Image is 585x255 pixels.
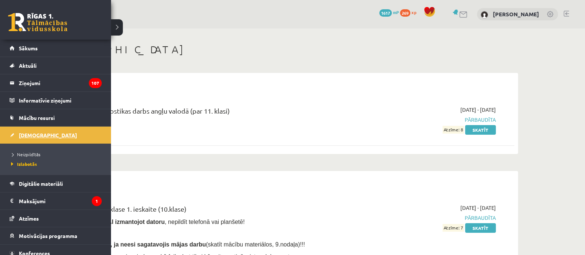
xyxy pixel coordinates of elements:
a: Neizpildītās [9,151,104,158]
a: Ziņojumi107 [10,74,102,91]
a: Skatīt [465,223,496,233]
span: Aktuāli [19,62,37,69]
span: Digitālie materiāli [19,180,63,187]
span: 269 [400,9,410,17]
span: Mācību resursi [19,114,55,121]
span: [DATE] - [DATE] [460,106,496,114]
i: 1 [92,196,102,206]
a: Sākums [10,40,102,57]
a: Rīgas 1. Tālmācības vidusskola [8,13,67,31]
span: Motivācijas programma [19,232,77,239]
span: mP [393,9,399,15]
a: Maksājumi1 [10,192,102,209]
a: Digitālie materiāli [10,175,102,192]
legend: Maksājumi [19,192,102,209]
a: [DEMOGRAPHIC_DATA] [10,127,102,144]
h1: [DEMOGRAPHIC_DATA] [44,43,518,56]
span: Atzīmes [19,215,39,222]
span: Pārbaudīta [356,116,496,124]
span: xp [411,9,416,15]
span: [DATE] - [DATE] [460,204,496,212]
span: Izlabotās [9,161,37,167]
div: Datorika JK 11.b2 klase 1. ieskaite (10.klase) [56,204,345,218]
a: Motivācijas programma [10,227,102,244]
span: (skatīt mācību materiālos, 9.nodaļa)!!! [206,241,305,248]
a: Skatīt [465,125,496,135]
span: Nesāc pildīt ieskaiti, ja neesi sagatavojis mājas darbu [56,241,206,248]
span: Neizpildītās [9,151,40,157]
span: 1617 [379,9,392,17]
a: Atzīmes [10,210,102,227]
b: , TIKAI izmantojot datoru [95,219,165,225]
span: Pārbaudīta [356,214,496,222]
a: 269 xp [400,9,420,15]
img: Oskars Liepkalns [481,11,488,19]
a: Aktuāli [10,57,102,74]
span: Ieskaite jāpilda , nepildīt telefonā vai planšetē! [56,219,245,225]
a: Mācību resursi [10,109,102,126]
a: [PERSON_NAME] [493,10,539,18]
i: 107 [89,78,102,88]
span: [DEMOGRAPHIC_DATA] [19,132,77,138]
legend: Ziņojumi [19,74,102,91]
legend: Informatīvie ziņojumi [19,92,102,109]
div: 12.b2 klases diagnostikas darbs angļu valodā (par 11. klasi) [56,106,345,120]
span: Atzīme: 8 [443,126,464,134]
a: Informatīvie ziņojumi [10,92,102,109]
span: Atzīme: 7 [443,224,464,232]
span: Sākums [19,45,38,51]
a: 1617 mP [379,9,399,15]
a: Izlabotās [9,161,104,167]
